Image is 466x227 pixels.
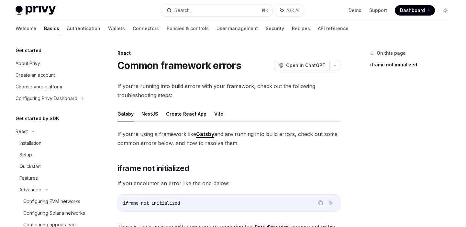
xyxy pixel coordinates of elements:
[19,174,38,182] div: Features
[440,5,450,16] button: Toggle dark mode
[316,199,325,207] button: Copy the contents from the code block
[19,151,32,159] div: Setup
[266,21,284,36] a: Security
[216,21,258,36] a: User management
[117,130,340,148] span: If you’re using a framework like and are running into build errors, check out some common errors ...
[108,21,125,36] a: Wallets
[318,21,349,36] a: API reference
[117,163,189,174] span: iframe not initialized
[10,172,93,184] a: Features
[117,106,134,121] button: Gatsby
[19,163,41,170] div: Quickstart
[174,6,193,14] div: Search...
[327,199,335,207] button: Ask AI
[167,21,209,36] a: Policies & controls
[67,21,100,36] a: Authentication
[44,21,59,36] a: Basics
[10,58,93,69] a: About Privy
[141,106,158,121] button: NextJS
[162,5,272,16] button: Search...⌘K
[16,21,36,36] a: Welcome
[261,8,268,13] span: ⌘ K
[16,128,28,135] div: React
[16,115,59,122] h5: Get started by SDK
[123,200,180,206] span: iframe not initialized
[16,6,56,15] img: light logo
[10,196,93,207] a: Configuring EVM networks
[117,60,241,71] h1: Common framework errors
[16,83,62,91] div: Choose your platform
[286,62,326,69] span: Open in ChatGPT
[10,161,93,172] a: Quickstart
[117,82,340,100] span: If you’re running into build errors with your framework, check out the following troubleshooting ...
[19,186,41,194] div: Advanced
[286,7,299,14] span: Ask AI
[196,131,214,138] a: Gatsby
[133,21,159,36] a: Connectors
[292,21,310,36] a: Recipes
[19,139,41,147] div: Installation
[10,69,93,81] a: Create an account
[10,81,93,93] a: Choose your platform
[16,47,41,54] h5: Get started
[369,7,387,14] a: Support
[10,137,93,149] a: Installation
[377,49,406,57] span: On this page
[16,95,77,102] div: Configuring Privy Dashboard
[214,106,223,121] button: Vite
[400,7,425,14] span: Dashboard
[349,7,361,14] a: Demo
[117,50,340,56] div: React
[10,207,93,219] a: Configuring Solana networks
[275,5,304,16] button: Ask AI
[166,106,206,121] button: Create React App
[117,179,340,188] span: If you encounter an error like the one below:
[10,149,93,161] a: Setup
[23,209,85,217] div: Configuring Solana networks
[274,60,329,71] button: Open in ChatGPT
[370,60,456,70] a: iframe not initialized
[16,71,55,79] div: Create an account
[395,5,435,16] a: Dashboard
[23,198,80,205] div: Configuring EVM networks
[16,60,40,67] div: About Privy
